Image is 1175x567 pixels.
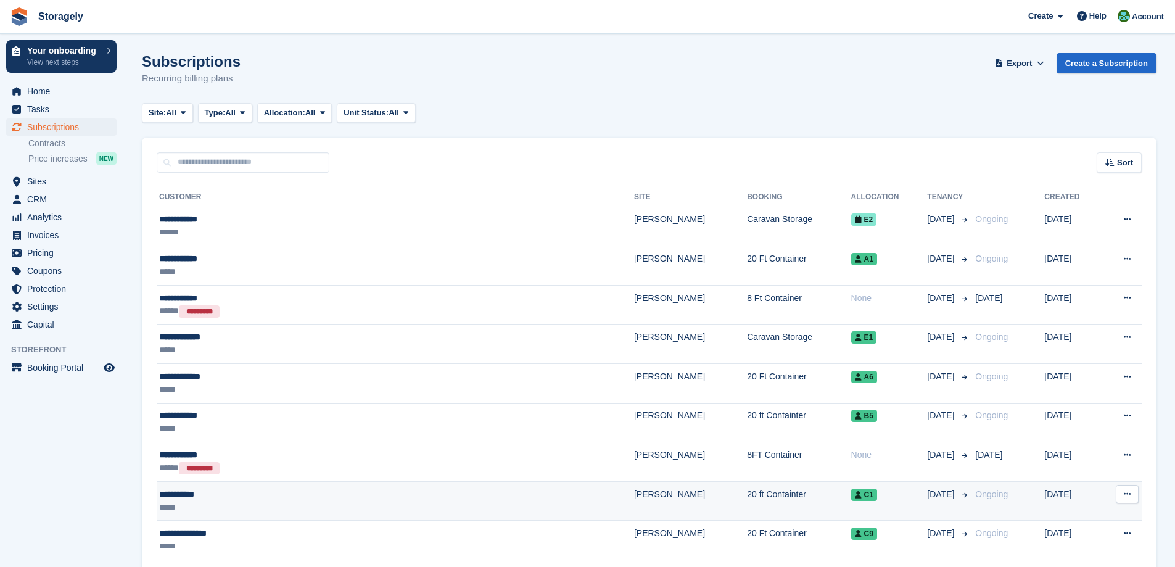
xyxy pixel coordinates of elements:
[264,107,305,119] span: Allocation:
[747,207,851,246] td: Caravan Storage
[6,209,117,226] a: menu
[6,280,117,297] a: menu
[851,489,877,501] span: C1
[975,450,1002,460] span: [DATE]
[1044,325,1100,364] td: [DATE]
[747,481,851,521] td: 20 ft Containter
[1044,246,1100,286] td: [DATE]
[747,364,851,404] td: 20 Ft Container
[6,40,117,73] a: Your onboarding View next steps
[747,403,851,442] td: 20 ft Containter
[927,331,957,344] span: [DATE]
[851,213,877,226] span: E2
[1118,10,1130,22] img: Notifications
[634,521,747,560] td: [PERSON_NAME]
[11,344,123,356] span: Storefront
[634,364,747,404] td: [PERSON_NAME]
[6,226,117,244] a: menu
[975,528,1008,538] span: Ongoing
[27,57,101,68] p: View next steps
[1028,10,1053,22] span: Create
[142,103,193,123] button: Site: All
[157,188,634,207] th: Customer
[1007,57,1032,70] span: Export
[6,262,117,279] a: menu
[305,107,316,119] span: All
[927,449,957,461] span: [DATE]
[975,371,1008,381] span: Ongoing
[851,371,877,383] span: A6
[27,316,101,333] span: Capital
[142,72,241,86] p: Recurring billing plans
[851,253,877,265] span: A1
[27,209,101,226] span: Analytics
[975,489,1008,499] span: Ongoing
[634,207,747,246] td: [PERSON_NAME]
[27,298,101,315] span: Settings
[1044,442,1100,482] td: [DATE]
[27,101,101,118] span: Tasks
[851,528,877,540] span: C9
[747,285,851,325] td: 8 Ft Container
[166,107,176,119] span: All
[927,488,957,501] span: [DATE]
[1044,364,1100,404] td: [DATE]
[27,173,101,190] span: Sites
[27,83,101,100] span: Home
[747,442,851,482] td: 8FT Container
[634,403,747,442] td: [PERSON_NAME]
[6,244,117,262] a: menu
[205,107,226,119] span: Type:
[634,481,747,521] td: [PERSON_NAME]
[27,226,101,244] span: Invoices
[28,153,88,165] span: Price increases
[6,118,117,136] a: menu
[10,7,28,26] img: stora-icon-8386f47178a22dfd0bd8f6a31ec36ba5ce8667c1dd55bd0f319d3a0aa187defe.svg
[28,138,117,149] a: Contracts
[6,173,117,190] a: menu
[6,316,117,333] a: menu
[1057,53,1156,73] a: Create a Subscription
[634,188,747,207] th: Site
[927,370,957,383] span: [DATE]
[27,191,101,208] span: CRM
[747,325,851,364] td: Caravan Storage
[634,246,747,286] td: [PERSON_NAME]
[28,152,117,165] a: Price increases NEW
[851,331,877,344] span: E1
[851,410,877,422] span: B5
[975,254,1008,263] span: Ongoing
[634,285,747,325] td: [PERSON_NAME]
[142,53,241,70] h1: Subscriptions
[27,280,101,297] span: Protection
[6,83,117,100] a: menu
[927,527,957,540] span: [DATE]
[975,214,1008,224] span: Ongoing
[975,293,1002,303] span: [DATE]
[634,442,747,482] td: [PERSON_NAME]
[1044,403,1100,442] td: [DATE]
[96,152,117,165] div: NEW
[27,262,101,279] span: Coupons
[6,359,117,376] a: menu
[27,46,101,55] p: Your onboarding
[6,191,117,208] a: menu
[225,107,236,119] span: All
[257,103,332,123] button: Allocation: All
[747,246,851,286] td: 20 Ft Container
[1044,481,1100,521] td: [DATE]
[1044,207,1100,246] td: [DATE]
[851,449,928,461] div: None
[851,188,928,207] th: Allocation
[33,6,88,27] a: Storagely
[992,53,1047,73] button: Export
[149,107,166,119] span: Site:
[344,107,389,119] span: Unit Status:
[27,359,101,376] span: Booking Portal
[1117,157,1133,169] span: Sort
[6,298,117,315] a: menu
[27,244,101,262] span: Pricing
[975,410,1008,420] span: Ongoing
[747,521,851,560] td: 20 Ft Container
[927,252,957,265] span: [DATE]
